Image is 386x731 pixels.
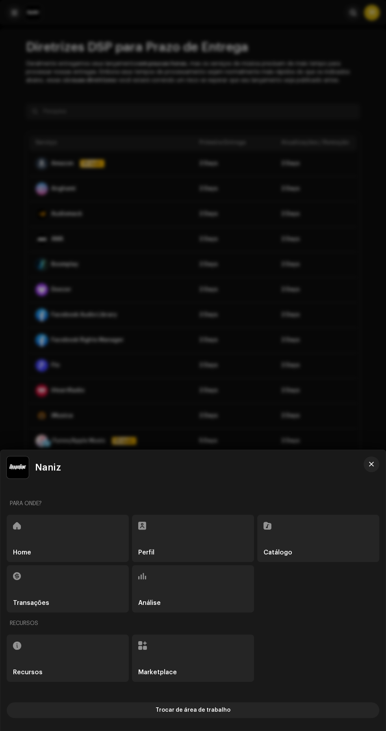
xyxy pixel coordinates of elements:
[7,456,29,478] img: 10370c6a-d0e2-4592-b8a2-38f444b0ca44
[138,669,177,675] h5: Marketplace
[264,549,292,556] h5: Catálogo
[138,600,161,606] h5: Análise
[7,614,379,633] re-a-nav-header: Recursos
[35,463,61,472] span: Naniz
[13,549,31,556] h5: Home
[138,549,154,556] h5: Perfil
[13,600,49,606] h5: Transações
[13,669,43,675] h5: Recursos
[7,494,379,513] re-a-nav-header: Para onde?
[7,702,379,718] button: Trocar de área de trabalho
[156,702,230,718] span: Trocar de área de trabalho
